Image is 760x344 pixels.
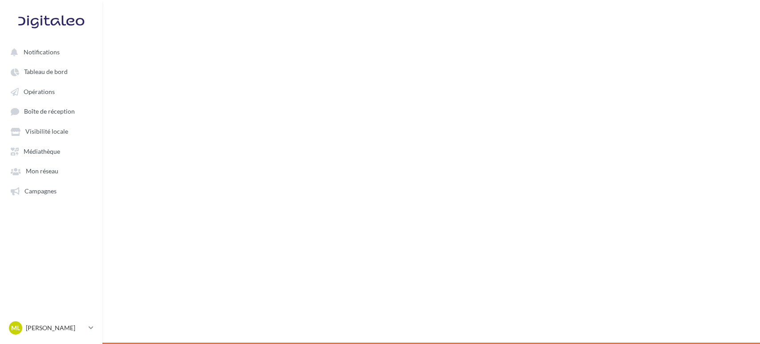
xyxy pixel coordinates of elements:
a: Mon réseau [5,163,97,179]
span: ML [11,324,20,332]
span: Visibilité locale [25,128,68,135]
a: Campagnes [5,183,97,199]
a: ML [PERSON_NAME] [7,319,95,336]
span: Tableau de bord [24,68,68,76]
span: Notifications [24,48,60,56]
a: Tableau de bord [5,63,97,79]
a: Boîte de réception [5,103,97,119]
a: Opérations [5,83,97,99]
a: Médiathèque [5,143,97,159]
span: Mon réseau [26,168,58,175]
button: Notifications [5,44,93,60]
p: [PERSON_NAME] [26,324,85,332]
span: Opérations [24,88,55,95]
a: Visibilité locale [5,123,97,139]
span: Boîte de réception [24,108,75,115]
span: Campagnes [24,187,57,195]
span: Médiathèque [24,147,60,155]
